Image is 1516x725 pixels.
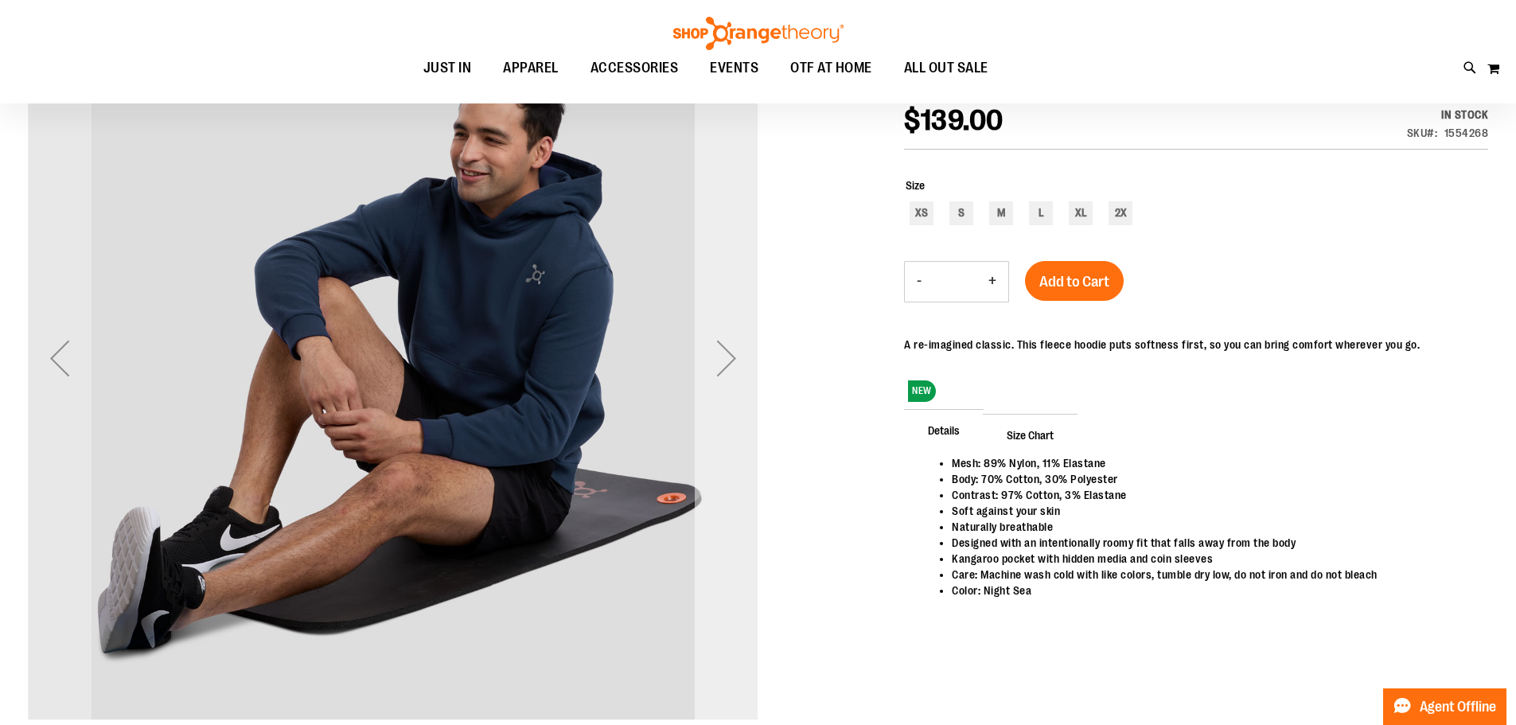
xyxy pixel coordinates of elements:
button: Increase product quantity [976,262,1008,302]
button: Add to Cart [1025,261,1124,301]
li: Naturally breathable [952,519,1472,535]
div: Availability [1407,107,1489,123]
span: OTF AT HOME [790,50,872,86]
li: Mesh: 89% Nylon, 11% Elastane [952,455,1472,471]
div: In stock [1407,107,1489,123]
button: Decrease product quantity [905,262,933,302]
span: Size Chart [983,414,1078,455]
li: Soft against your skin [952,503,1472,519]
div: L [1029,201,1053,225]
button: Agent Offline [1383,688,1506,725]
span: NEW [908,380,936,402]
li: Kangaroo pocket with hidden media and coin sleeves [952,551,1472,567]
span: Agent Offline [1420,700,1496,715]
div: 2X [1109,201,1132,225]
span: $139.00 [904,104,1004,137]
div: 1554268 [1444,125,1489,141]
li: Designed with an intentionally roomy fit that falls away from the body [952,535,1472,551]
li: Contrast: 97% Cotton, 3% Elastane [952,487,1472,503]
li: Color: Night Sea [952,583,1472,598]
div: XS [910,201,933,225]
span: EVENTS [710,50,758,86]
strong: SKU [1407,127,1438,139]
span: ALL OUT SALE [904,50,988,86]
li: Body: 70% Cotton, 30% Polyester [952,471,1472,487]
span: Details [904,409,984,450]
li: Care: Machine wash cold with like colors, tumble dry low, do not iron and do not bleach [952,567,1472,583]
span: ACCESSORIES [590,50,679,86]
div: XL [1069,201,1093,225]
span: APPAREL [503,50,559,86]
img: Shop Orangetheory [671,17,846,50]
span: Add to Cart [1039,273,1109,290]
span: JUST IN [423,50,472,86]
span: Size [906,179,925,192]
div: S [949,201,973,225]
input: Product quantity [933,263,976,301]
div: M [989,201,1013,225]
div: A re-imagined classic. This fleece hoodie puts softness first, so you can bring comfort wherever ... [904,337,1420,353]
